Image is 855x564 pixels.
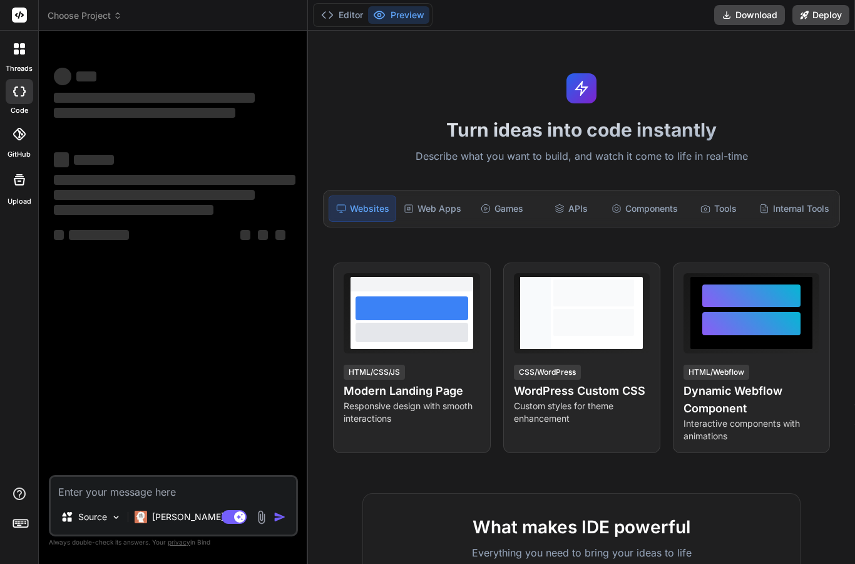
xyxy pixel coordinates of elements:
p: Responsive design with smooth interactions [344,400,479,425]
span: ‌ [54,230,64,240]
h4: Modern Landing Page [344,382,479,400]
div: Games [469,196,535,222]
span: ‌ [275,230,285,240]
button: Preview [368,6,429,24]
img: Claude 4 Sonnet [135,511,147,523]
span: ‌ [69,230,129,240]
h4: WordPress Custom CSS [514,382,650,400]
span: ‌ [74,155,114,165]
button: Download [714,5,785,25]
img: icon [274,511,286,523]
img: Pick Models [111,512,121,523]
span: Choose Project [48,9,122,22]
button: Editor [316,6,368,24]
div: HTML/CSS/JS [344,365,405,380]
span: ‌ [54,190,255,200]
div: Tools [685,196,752,222]
span: privacy [168,538,190,546]
div: Web Apps [399,196,466,222]
span: ‌ [54,205,213,215]
h1: Turn ideas into code instantly [315,118,847,141]
label: code [11,105,28,116]
div: APIs [538,196,604,222]
h2: What makes IDE powerful [383,514,780,540]
div: HTML/Webflow [683,365,749,380]
p: Describe what you want to build, and watch it come to life in real-time [315,149,847,165]
p: Custom styles for theme enhancement [514,400,650,425]
label: Upload [8,196,31,207]
span: ‌ [54,93,255,103]
label: GitHub [8,149,31,160]
span: ‌ [54,152,69,167]
span: ‌ [54,175,295,185]
span: ‌ [54,108,235,118]
p: Interactive components with animations [683,417,819,442]
div: Websites [329,196,396,222]
span: ‌ [76,71,96,81]
span: ‌ [240,230,250,240]
p: Always double-check its answers. Your in Bind [49,536,298,548]
p: Everything you need to bring your ideas to life [383,545,780,560]
p: [PERSON_NAME] 4 S.. [152,511,245,523]
div: CSS/WordPress [514,365,581,380]
h4: Dynamic Webflow Component [683,382,819,417]
p: Source [78,511,107,523]
div: Internal Tools [754,196,834,222]
button: Deploy [792,5,849,25]
label: threads [6,63,33,74]
span: ‌ [258,230,268,240]
div: Components [607,196,683,222]
img: attachment [254,510,269,525]
span: ‌ [54,68,71,85]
